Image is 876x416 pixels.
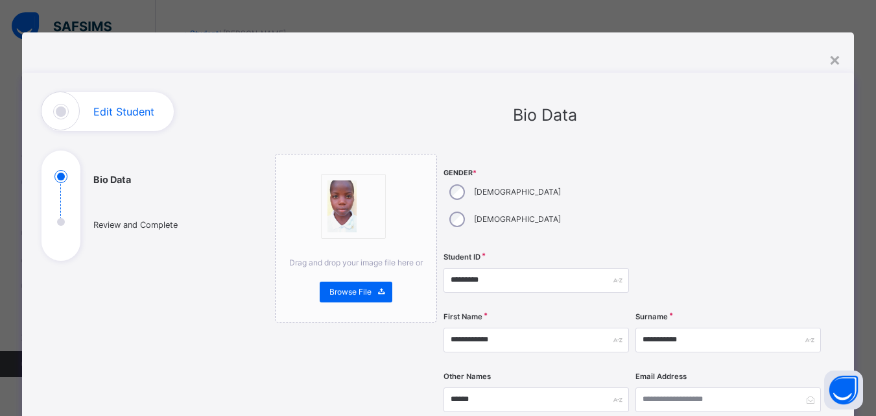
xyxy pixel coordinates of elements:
span: Browse File [329,286,372,298]
button: Open asap [824,371,863,410]
label: [DEMOGRAPHIC_DATA] [474,186,561,198]
label: Email Address [635,371,687,382]
label: First Name [444,312,482,323]
label: Student ID [444,252,480,263]
div: × [829,45,841,73]
label: Other Names [444,371,491,382]
h1: Edit Student [93,106,154,117]
label: [DEMOGRAPHIC_DATA] [474,214,561,225]
img: bannerImage [327,180,357,232]
span: Gender [444,168,629,178]
span: Drag and drop your image file here or [289,258,423,267]
span: Bio Data [513,105,577,125]
div: bannerImageDrag and drop your image file here orBrowse File [275,154,437,323]
label: Surname [635,312,668,323]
